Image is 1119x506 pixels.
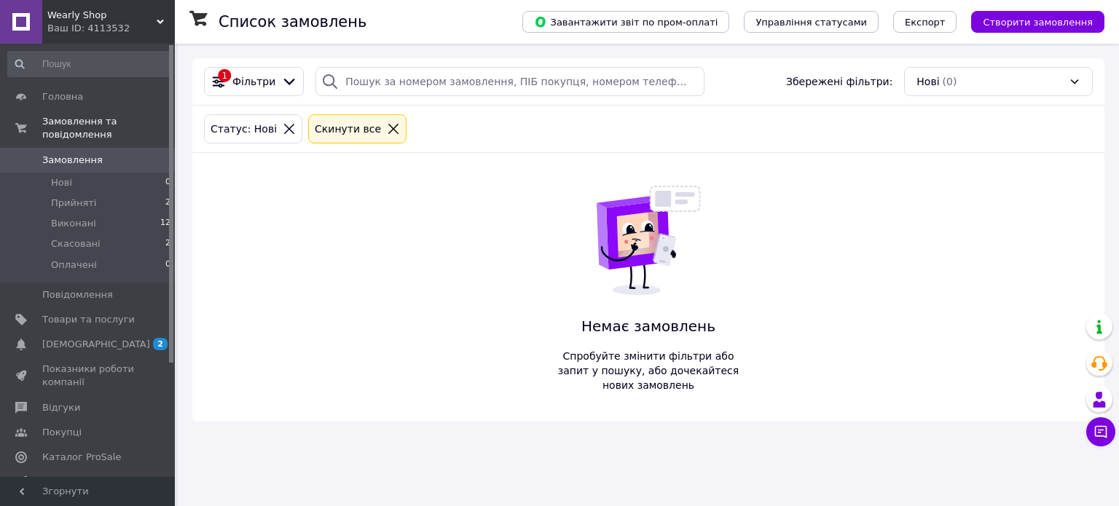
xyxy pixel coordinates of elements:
button: Завантажити звіт по пром-оплаті [522,11,729,33]
span: Створити замовлення [983,17,1093,28]
span: Товари та послуги [42,313,135,326]
a: Створити замовлення [957,15,1104,27]
span: Покупці [42,426,82,439]
span: 2 [165,237,170,250]
span: Експорт [905,17,946,28]
span: Wearly Shop [47,9,157,22]
span: 0 [165,176,170,189]
h1: Список замовлень [219,13,366,31]
span: Фільтри [232,74,275,89]
span: Завантажити звіт по пром-оплаті [534,15,718,28]
button: Створити замовлення [971,11,1104,33]
span: Збережені фільтри: [786,74,892,89]
span: Відгуки [42,401,80,414]
span: Скасовані [51,237,101,250]
span: (0) [943,76,957,87]
span: [DEMOGRAPHIC_DATA] [42,338,150,351]
span: Немає замовлень [552,316,745,337]
input: Пошук [7,51,172,77]
span: 12 [160,217,170,230]
span: 0 [165,258,170,272]
span: Прийняті [51,197,96,210]
span: Виконані [51,217,96,230]
span: Нові [51,176,72,189]
span: Повідомлення [42,288,113,301]
button: Чат з покупцем [1086,417,1115,446]
input: Пошук за номером замовлення, ПІБ покупця, номером телефону, Email, номером накладної [315,67,704,96]
button: Експорт [893,11,957,33]
span: 2 [165,197,170,210]
div: Cкинути все [312,121,384,137]
span: Аналітика [42,475,93,489]
span: Нові [916,74,939,89]
div: Статус: Нові [208,121,280,137]
span: Головна [42,90,83,103]
span: Замовлення [42,154,103,167]
span: Показники роботи компанії [42,363,135,389]
span: Оплачені [51,258,97,272]
div: Ваш ID: 4113532 [47,22,175,35]
span: Каталог ProSale [42,451,121,464]
span: Спробуйте змінити фільтри або запит у пошуку, або дочекайтеся нових замовлень [552,349,745,392]
button: Управління статусами [744,11,879,33]
span: Управління статусами [755,17,867,28]
span: Замовлення та повідомлення [42,115,175,141]
span: 2 [153,338,168,350]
